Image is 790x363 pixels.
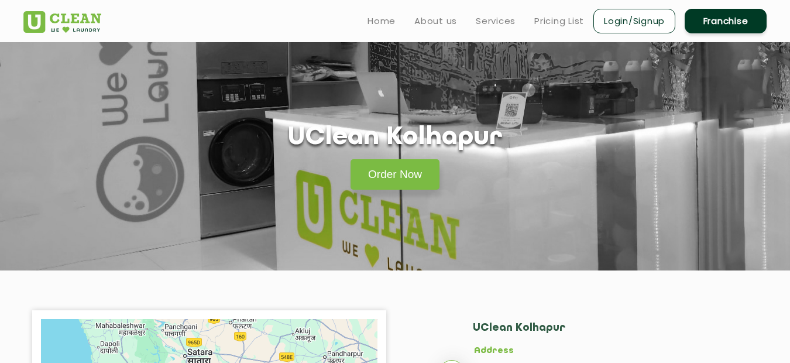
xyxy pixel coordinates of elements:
[474,346,723,357] h5: Address
[351,159,439,190] a: Order Now
[473,322,723,346] h2: UClean Kolhapur
[593,9,675,33] a: Login/Signup
[534,14,584,28] a: Pricing List
[476,14,516,28] a: Services
[367,14,396,28] a: Home
[414,14,457,28] a: About us
[685,9,767,33] a: Franchise
[288,123,503,153] h1: UClean Kolhapur
[23,11,101,33] img: UClean Laundry and Dry Cleaning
